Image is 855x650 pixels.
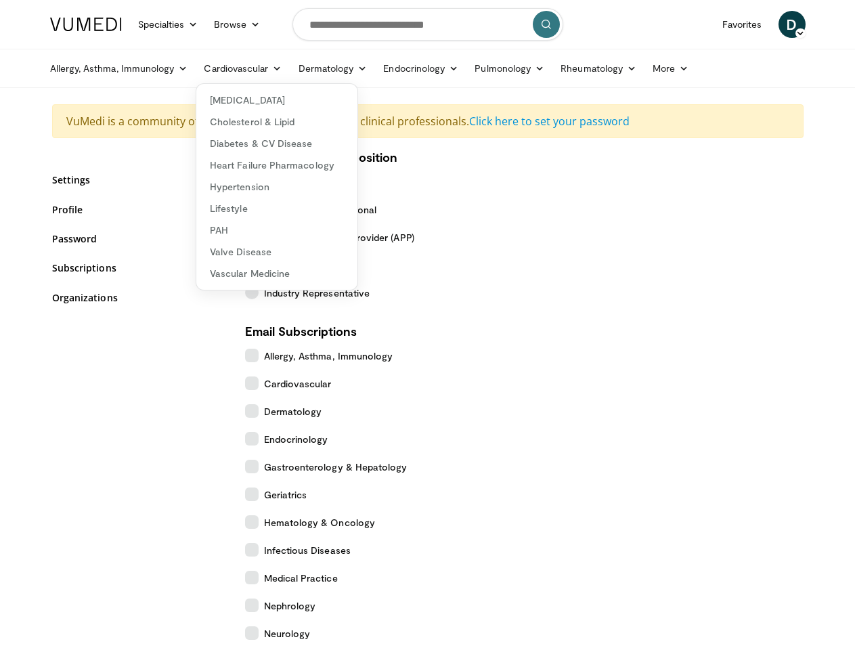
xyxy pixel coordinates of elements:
a: Subscriptions [52,261,225,275]
a: Vascular Medicine [196,263,357,284]
span: Infectious Diseases [264,543,351,557]
div: VuMedi is a community of physicians, dentists, and other clinical professionals. [52,104,804,138]
span: Endocrinology [264,432,328,446]
span: Nephrology [264,599,316,613]
img: VuMedi Logo [50,18,122,31]
span: Geriatrics [264,487,307,502]
a: Settings [52,173,225,187]
input: Search topics, interventions [292,8,563,41]
a: Click here to set your password [469,114,630,129]
a: More [644,55,697,82]
a: D [779,11,806,38]
a: [MEDICAL_DATA] [196,89,357,111]
a: Browse [206,11,268,38]
strong: Email Subscriptions [245,324,357,339]
a: Heart Failure Pharmacology [196,154,357,176]
a: Valve Disease [196,241,357,263]
span: Gastroenterology & Hepatology [264,460,408,474]
a: Organizations [52,290,225,305]
a: Rheumatology [552,55,644,82]
a: Endocrinology [375,55,466,82]
a: Password [52,232,225,246]
a: PAH [196,219,357,241]
span: Hematology & Oncology [264,515,375,529]
span: Medical Practice [264,571,338,585]
a: Diabetes & CV Disease [196,133,357,154]
span: Cardiovascular [264,376,332,391]
a: Specialties [130,11,206,38]
a: Cardiovascular [196,55,290,82]
a: Hypertension [196,176,357,198]
span: Dermatology [264,404,322,418]
a: Allergy, Asthma, Immunology [42,55,196,82]
a: Dermatology [290,55,376,82]
span: Allergy, Asthma, Immunology [264,349,393,363]
a: Lifestyle [196,198,357,219]
a: Favorites [714,11,770,38]
a: Cholesterol & Lipid [196,111,357,133]
a: Pulmonology [466,55,552,82]
span: Industry Representative [264,286,370,300]
a: Profile [52,202,225,217]
span: Neurology [264,626,311,641]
